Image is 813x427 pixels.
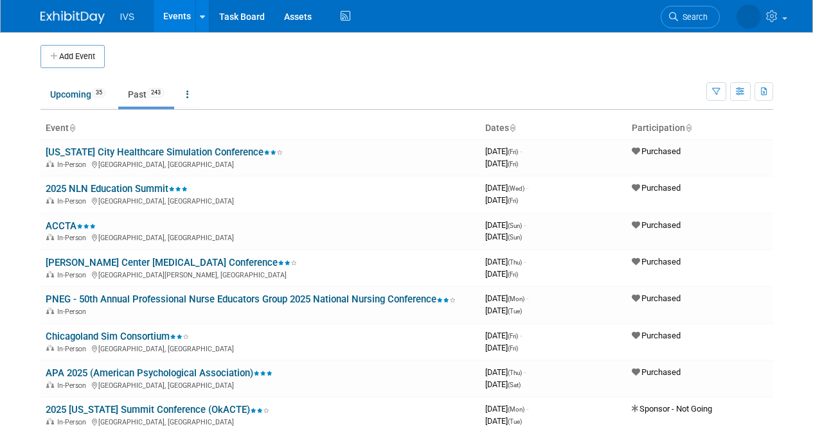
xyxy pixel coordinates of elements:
div: [GEOGRAPHIC_DATA], [GEOGRAPHIC_DATA] [46,195,475,205]
div: [GEOGRAPHIC_DATA], [GEOGRAPHIC_DATA] [46,416,475,426]
a: Search [661,6,720,28]
a: 2025 [US_STATE] Summit Conference (OkACTE) [46,404,269,415]
th: Event [40,118,480,139]
th: Dates [480,118,627,139]
a: Sort by Start Date [509,123,515,133]
div: [GEOGRAPHIC_DATA], [GEOGRAPHIC_DATA] [46,343,475,353]
span: [DATE] [485,183,528,193]
span: (Sun) [508,234,522,241]
div: [GEOGRAPHIC_DATA][PERSON_NAME], [GEOGRAPHIC_DATA] [46,269,475,279]
img: In-Person Event [46,161,54,167]
span: IVS [120,12,135,22]
span: In-Person [57,161,90,169]
span: [DATE] [485,257,526,266]
span: [DATE] [485,343,518,353]
a: Past243 [118,82,174,107]
img: In-Person Event [46,418,54,424]
span: - [526,183,528,193]
img: In-Person Event [46,271,54,277]
img: ExhibitDay [40,11,105,24]
span: In-Person [57,234,90,242]
span: - [520,146,522,156]
img: In-Person Event [46,308,54,314]
a: Chicagoland Sim Consortium [46,331,189,342]
span: (Thu) [508,259,522,266]
span: - [526,293,528,303]
span: In-Person [57,345,90,353]
button: Add Event [40,45,105,68]
a: Sort by Participation Type [685,123,692,133]
span: (Fri) [508,148,518,155]
a: [PERSON_NAME] Center [MEDICAL_DATA] Conference [46,257,297,268]
span: - [524,367,526,377]
span: Purchased [632,146,681,156]
span: (Sat) [508,381,521,388]
span: (Wed) [508,185,524,192]
div: [GEOGRAPHIC_DATA], [GEOGRAPHIC_DATA] [46,159,475,169]
span: Search [678,12,708,22]
span: (Thu) [508,369,522,376]
span: [DATE] [485,232,522,241]
th: Participation [627,118,773,139]
a: Sort by Event Name [69,123,75,133]
img: In-Person Event [46,234,54,240]
a: Upcoming35 [40,82,116,107]
span: Purchased [632,331,681,340]
span: In-Person [57,271,90,279]
a: 2025 NLN Education Summit [46,183,188,195]
span: 35 [92,88,106,98]
img: In-Person Event [46,381,54,388]
span: (Fri) [508,333,518,340]
a: [US_STATE] City Healthcare Simulation Conference [46,146,283,158]
span: Purchased [632,293,681,303]
a: APA 2025 (American Psychological Association) [46,367,272,379]
span: (Tue) [508,308,522,315]
span: (Mon) [508,295,524,302]
span: [DATE] [485,367,526,377]
span: [DATE] [485,159,518,168]
span: In-Person [57,418,90,426]
span: [DATE] [485,293,528,303]
span: [DATE] [485,306,522,315]
span: In-Person [57,381,90,390]
span: (Fri) [508,197,518,204]
span: [DATE] [485,220,526,230]
img: In-Person Event [46,345,54,351]
div: [GEOGRAPHIC_DATA], [GEOGRAPHIC_DATA] [46,379,475,390]
span: - [520,331,522,340]
span: Purchased [632,367,681,377]
span: In-Person [57,308,90,316]
span: [DATE] [485,416,522,426]
span: (Fri) [508,345,518,352]
span: Sponsor - Not Going [632,404,712,414]
span: - [526,404,528,414]
span: - [524,257,526,266]
span: (Tue) [508,418,522,425]
a: PNEG - 50th Annual Professional Nurse Educators Group 2025 National Nursing Conference [46,293,456,305]
span: (Mon) [508,406,524,413]
span: (Fri) [508,161,518,168]
span: [DATE] [485,195,518,205]
img: Carrie Rhoads [737,4,761,29]
div: [GEOGRAPHIC_DATA], [GEOGRAPHIC_DATA] [46,232,475,242]
span: [DATE] [485,269,518,279]
span: 243 [147,88,165,98]
span: - [524,220,526,230]
span: [DATE] [485,331,522,340]
span: Purchased [632,257,681,266]
a: ACCTA [46,220,96,232]
span: Purchased [632,220,681,230]
span: (Sun) [508,222,522,229]
img: In-Person Event [46,197,54,204]
span: (Fri) [508,271,518,278]
span: [DATE] [485,404,528,414]
span: [DATE] [485,146,522,156]
span: Purchased [632,183,681,193]
span: [DATE] [485,379,521,389]
span: In-Person [57,197,90,205]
